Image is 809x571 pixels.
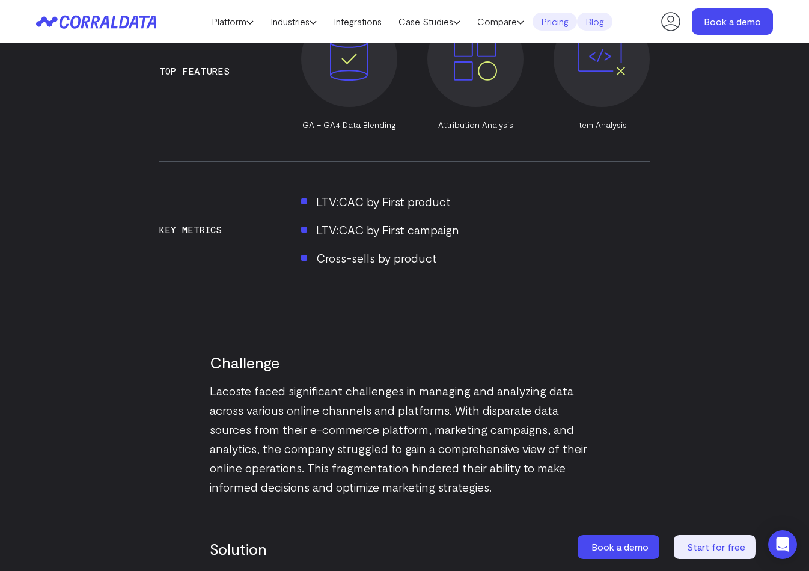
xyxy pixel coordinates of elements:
a: Blog [577,13,612,31]
li: Cross-sells by product [301,248,650,267]
li: LTV:CAC by First campaign [301,220,650,239]
p: Item Analysis [554,119,650,131]
span: Book a demo [591,541,649,552]
a: Case Studies [390,13,469,31]
a: Integrations [325,13,390,31]
p: Attribution Analysis [427,119,524,131]
a: Book a demo [578,535,662,559]
h2: Solution [210,539,599,558]
a: Book a demo [692,8,773,35]
p: GA + GA4 Data Blending [301,119,397,131]
a: Platform [203,13,262,31]
h3: Key Metrics [159,224,222,235]
div: Open Intercom Messenger [768,530,797,559]
span: Start for free [687,541,745,552]
p: Lacoste faced significant challenges in managing and analyzing data across various online channel... [210,381,599,496]
a: Industries [262,13,325,31]
h3: Top Features [159,66,230,76]
h2: Challenge [210,352,599,372]
a: Pricing [533,13,577,31]
li: LTV:CAC by First product [301,192,650,211]
a: Compare [469,13,533,31]
a: Start for free [674,535,758,559]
